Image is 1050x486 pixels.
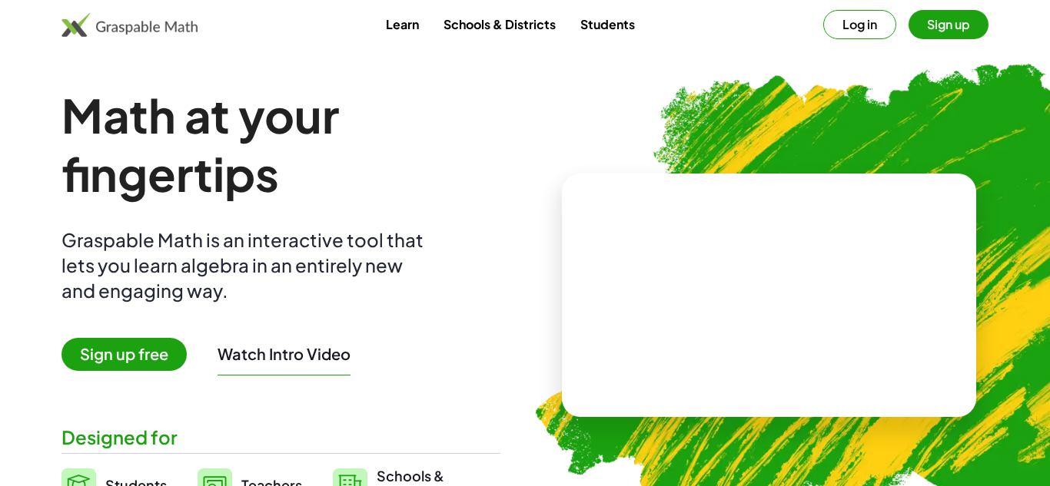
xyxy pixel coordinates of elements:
[374,10,431,38] a: Learn
[218,344,351,364] button: Watch Intro Video
[568,10,647,38] a: Students
[61,425,500,450] div: Designed for
[431,10,568,38] a: Schools & Districts
[61,227,430,303] div: Graspable Math is an interactive tool that lets you learn algebra in an entirely new and engaging...
[909,10,989,39] button: Sign up
[61,86,500,203] h1: Math at your fingertips
[61,338,187,371] span: Sign up free
[654,238,885,353] video: What is this? This is dynamic math notation. Dynamic math notation plays a central role in how Gr...
[823,10,896,39] button: Log in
